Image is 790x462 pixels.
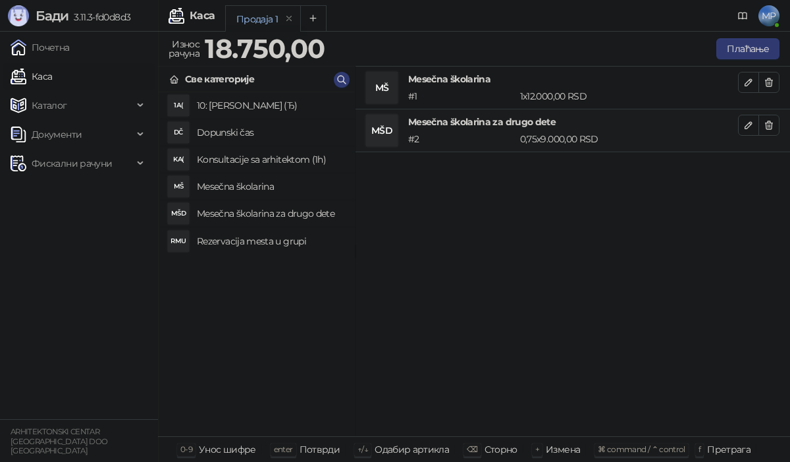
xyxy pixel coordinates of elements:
[197,176,344,197] h4: Mesečna školarina
[732,5,753,26] a: Документација
[535,444,539,454] span: +
[467,444,477,454] span: ⌫
[408,72,738,86] h4: Mesečna školarina
[197,122,344,143] h4: Dopunski čas
[205,32,325,65] strong: 18.750,00
[199,441,256,458] div: Унос шифре
[366,72,398,103] div: MŠ
[11,34,70,61] a: Почетна
[707,441,750,458] div: Претрага
[300,441,340,458] div: Потврди
[406,89,517,103] div: # 1
[274,444,293,454] span: enter
[168,122,189,143] div: DČ
[32,121,82,148] span: Документи
[698,444,700,454] span: f
[68,11,130,23] span: 3.11.3-fd0d8d3
[197,203,344,224] h4: Mesečna školarina za drugo dete
[166,36,202,62] div: Износ рачуна
[546,441,580,458] div: Измена
[517,132,741,146] div: 0,75 x 9.000,00 RSD
[168,176,189,197] div: MŠ
[197,231,344,252] h4: Rezervacija mesta u grupi
[159,92,355,436] div: grid
[168,149,189,170] div: KA(
[517,89,741,103] div: 1 x 12.000,00 RSD
[485,441,517,458] div: Сторно
[8,5,29,26] img: Logo
[32,150,112,177] span: Фискални рачуни
[366,115,398,146] div: MŠD
[180,444,192,454] span: 0-9
[408,115,738,129] h4: Mesečna školarina za drugo dete
[190,11,215,21] div: Каса
[716,38,779,59] button: Плаћање
[375,441,449,458] div: Одабир артикла
[300,5,327,32] button: Add tab
[168,95,189,116] div: 1А(
[185,72,254,86] div: Све категорије
[11,63,52,90] a: Каса
[168,203,189,224] div: MŠD
[197,95,344,116] h4: 10: [PERSON_NAME] (Ђ)
[598,444,685,454] span: ⌘ command / ⌃ control
[236,12,278,26] div: Продаја 1
[197,149,344,170] h4: Konsultacije sa arhitektom (1h)
[758,5,779,26] span: MP
[11,427,108,455] small: ARHITEKTONSKI CENTAR [GEOGRAPHIC_DATA] DOO [GEOGRAPHIC_DATA]
[357,444,368,454] span: ↑/↓
[36,8,68,24] span: Бади
[32,92,67,119] span: Каталог
[406,132,517,146] div: # 2
[280,13,298,24] button: remove
[168,231,189,252] div: RMU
